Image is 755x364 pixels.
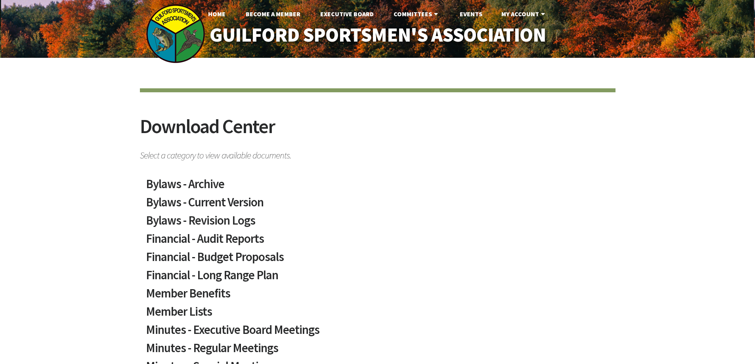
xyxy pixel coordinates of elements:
[146,4,205,63] img: logo_sm.png
[387,6,446,22] a: Committees
[140,146,615,160] span: Select a category to view available documents.
[146,233,610,251] a: Financial - Audit Reports
[146,178,610,196] a: Bylaws - Archive
[146,269,610,287] a: Financial - Long Range Plan
[140,116,615,146] h2: Download Center
[314,6,380,22] a: Executive Board
[146,287,610,305] a: Member Benefits
[146,342,610,360] a: Minutes - Regular Meetings
[146,196,610,214] a: Bylaws - Current Version
[193,18,562,52] a: Guilford Sportsmen's Association
[202,6,232,22] a: Home
[146,214,610,233] a: Bylaws - Revision Logs
[495,6,553,22] a: My Account
[453,6,489,22] a: Events
[146,251,610,269] a: Financial - Budget Proposals
[239,6,307,22] a: Become A Member
[146,324,610,342] a: Minutes - Executive Board Meetings
[146,305,610,324] a: Member Lists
